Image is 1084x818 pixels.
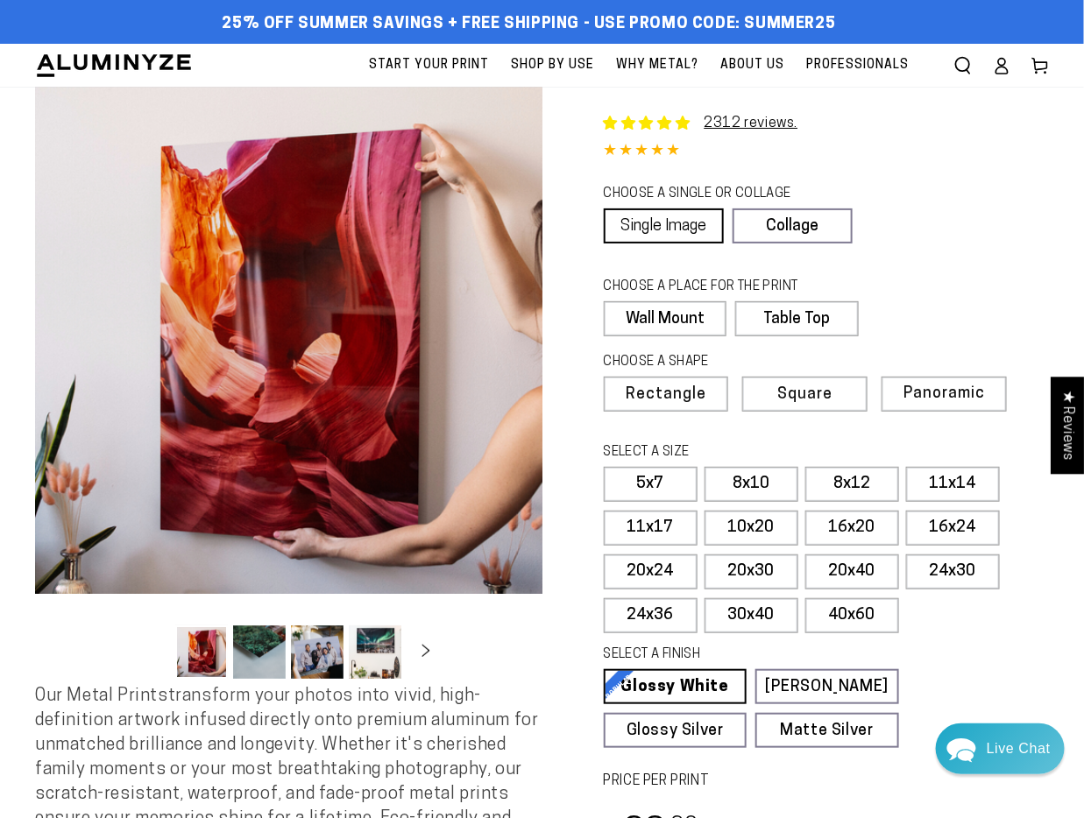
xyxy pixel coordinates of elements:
a: Collage [733,208,853,243]
img: Aluminyze [35,53,193,79]
label: PRICE PER PRINT [604,772,1050,792]
button: Load image 2 in gallery view [233,625,286,679]
a: Glossy White [604,669,747,704]
div: Click to open Judge.me floating reviews tab [1051,377,1084,474]
label: 8x10 [705,467,798,502]
media-gallery: Gallery Viewer [35,87,542,684]
img: Helga [201,26,246,72]
div: Contact Us Directly [987,723,1051,774]
label: 24x30 [906,554,1000,589]
button: Slide right [407,632,445,671]
button: Load image 1 in gallery view [175,625,228,679]
summary: Search our site [944,46,982,85]
label: 20x24 [604,554,698,589]
label: Table Top [735,301,859,336]
a: [PERSON_NAME] [755,669,899,704]
label: 20x40 [805,554,899,589]
label: 11x17 [604,511,698,546]
span: About Us [720,54,784,76]
label: 5x7 [604,467,698,502]
a: Why Metal? [607,44,707,87]
span: Square [777,387,832,403]
a: About Us [712,44,793,87]
span: We run on [134,503,237,511]
label: Wall Mount [604,301,727,336]
button: Slide left [131,632,170,671]
legend: CHOOSE A SINGLE OR COLLAGE [604,185,836,204]
div: 4.85 out of 5.0 stars [604,139,1050,165]
span: Panoramic [903,385,985,402]
img: Marie J [127,26,173,72]
legend: CHOOSE A SHAPE [604,353,846,372]
legend: CHOOSE A PLACE FOR THE PRINT [604,278,843,297]
legend: SELECT A SIZE [604,443,864,462]
label: 10x20 [705,511,798,546]
span: Professionals [806,54,909,76]
label: 30x40 [705,598,798,633]
a: Shop By Use [502,44,603,87]
label: 24x36 [604,598,698,633]
span: Shop By Use [511,54,594,76]
span: Start Your Print [369,54,489,76]
label: 8x12 [805,467,899,502]
span: 25% off Summer Savings + Free Shipping - Use Promo Code: SUMMER25 [223,15,836,34]
span: Why Metal? [616,54,698,76]
label: 16x24 [906,511,1000,546]
legend: SELECT A FINISH [604,645,864,665]
button: Load image 4 in gallery view [349,625,401,679]
button: Load image 3 in gallery view [291,625,344,679]
label: 11x14 [906,467,1000,502]
a: Leave A Message [116,528,257,556]
img: John [164,26,209,72]
div: Chat widget toggle [936,723,1065,774]
a: Professionals [797,44,918,87]
label: 16x20 [805,511,899,546]
a: Start Your Print [360,44,498,87]
span: Away until 8:00 AM [129,88,244,100]
span: Rectangle [626,387,706,403]
span: Re:amaze [188,499,237,512]
label: 20x30 [705,554,798,589]
a: Single Image [604,208,724,243]
a: Glossy Silver [604,713,747,748]
label: 40x60 [805,598,899,633]
a: Matte Silver [755,713,899,748]
a: 2312 reviews. [705,116,798,130]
